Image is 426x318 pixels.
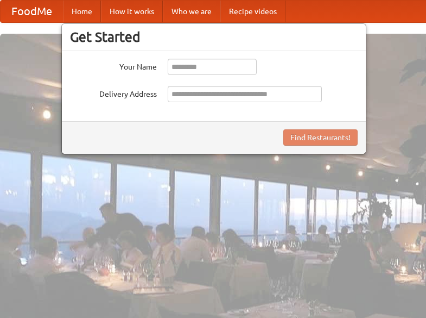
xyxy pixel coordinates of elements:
[70,86,157,99] label: Delivery Address
[283,129,358,146] button: Find Restaurants!
[220,1,285,22] a: Recipe videos
[70,29,358,45] h3: Get Started
[101,1,163,22] a: How it works
[163,1,220,22] a: Who we are
[70,59,157,72] label: Your Name
[1,1,63,22] a: FoodMe
[63,1,101,22] a: Home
